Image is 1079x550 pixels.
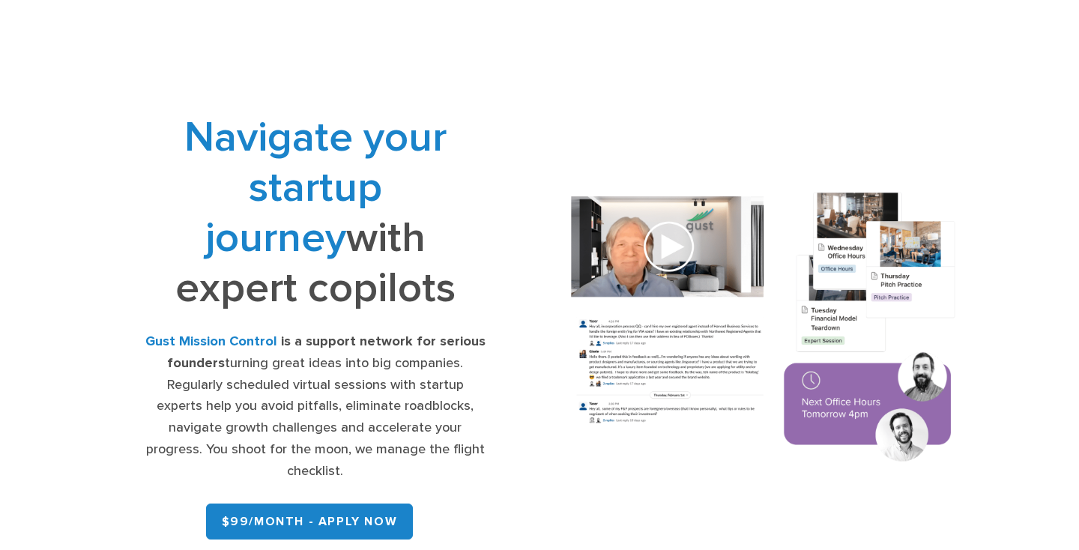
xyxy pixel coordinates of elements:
[145,333,277,349] strong: Gust Mission Control
[167,333,486,371] strong: is a support network for serious founders
[145,112,486,313] h1: with expert copilots
[184,112,447,263] span: Navigate your startup journey
[145,331,486,483] div: turning great ideas into big companies. Regularly scheduled virtual sessions with startup experts...
[206,504,414,540] a: $99/month - APPLY NOW
[551,177,976,481] img: Composition of calendar events, a video call presentation, and chat rooms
